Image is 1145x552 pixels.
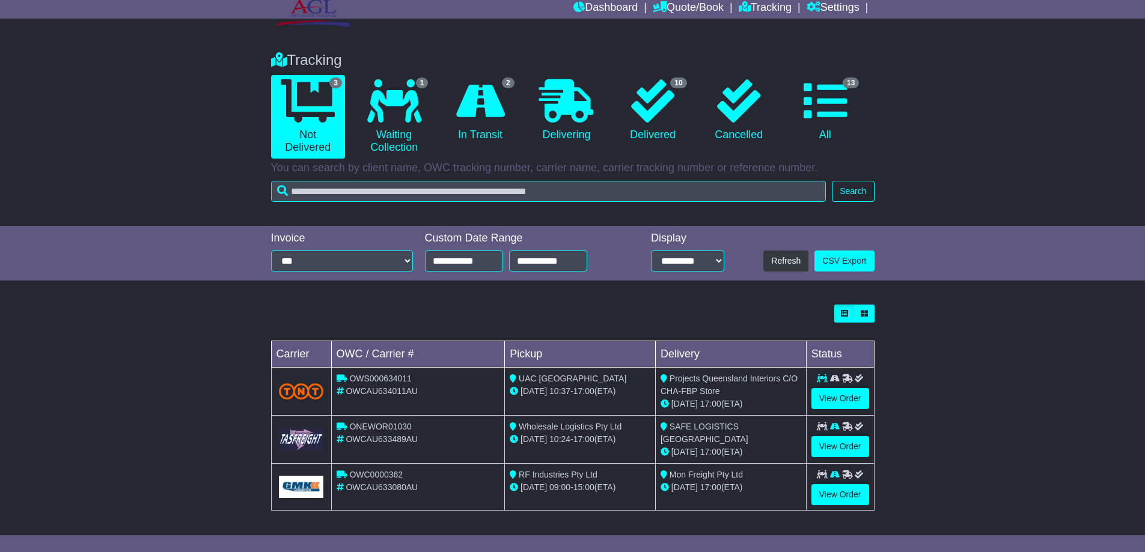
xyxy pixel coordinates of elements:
[670,470,743,479] span: Mon Freight Pty Ltd
[573,482,594,492] span: 15:00
[832,181,874,202] button: Search
[349,374,412,383] span: OWS000634011
[265,52,881,69] div: Tracking
[346,482,418,492] span: OWCAU633080AU
[279,383,324,399] img: TNT_Domestic.png
[843,77,859,88] span: 13
[763,250,808,271] button: Refresh
[573,434,594,444] span: 17:00
[549,386,570,396] span: 10:37
[655,341,806,368] td: Delivery
[788,75,862,146] a: 13 All
[671,482,698,492] span: [DATE]
[349,470,403,479] span: OWC0000362
[271,341,331,368] td: Carrier
[661,374,798,396] span: Projects Queensland Interiors C/O CHA-FBP Store
[510,481,650,494] div: - (ETA)
[271,162,875,175] p: You can search by client name, OWC tracking number, carrier name, carrier tracking number or refe...
[811,388,869,409] a: View Order
[573,386,594,396] span: 17:00
[670,77,686,88] span: 10
[702,75,776,146] a: Cancelled
[615,75,689,146] a: 10 Delivered
[346,434,418,444] span: OWCAU633489AU
[331,341,505,368] td: OWC / Carrier #
[549,482,570,492] span: 09:00
[505,341,656,368] td: Pickup
[349,422,411,431] span: ONEWOR01030
[357,75,431,159] a: 1 Waiting Collection
[279,476,324,498] img: GetCarrierServiceLogo
[700,399,721,408] span: 17:00
[530,75,603,146] a: Delivering
[271,232,413,245] div: Invoice
[661,446,801,458] div: (ETA)
[671,447,698,456] span: [DATE]
[661,422,748,444] span: SAFE LOGISTICS [GEOGRAPHIC_DATA]
[811,436,869,457] a: View Order
[502,77,514,88] span: 2
[519,374,626,383] span: UAC [GEOGRAPHIC_DATA]
[651,232,724,245] div: Display
[416,77,429,88] span: 1
[510,385,650,398] div: - (ETA)
[510,433,650,446] div: - (ETA)
[811,484,869,505] a: View Order
[814,250,874,271] a: CSV Export
[521,482,547,492] span: [DATE]
[329,77,342,88] span: 3
[661,481,801,494] div: (ETA)
[700,447,721,456] span: 17:00
[519,470,597,479] span: RF Industries Pty Ltd
[700,482,721,492] span: 17:00
[549,434,570,444] span: 10:24
[271,75,345,159] a: 3 Not Delivered
[346,386,418,396] span: OWCAU634011AU
[519,422,621,431] span: Wholesale Logistics Pty Ltd
[806,341,874,368] td: Status
[443,75,517,146] a: 2 In Transit
[671,399,698,408] span: [DATE]
[521,386,547,396] span: [DATE]
[279,428,324,451] img: GetCarrierServiceLogo
[661,398,801,410] div: (ETA)
[521,434,547,444] span: [DATE]
[425,232,618,245] div: Custom Date Range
